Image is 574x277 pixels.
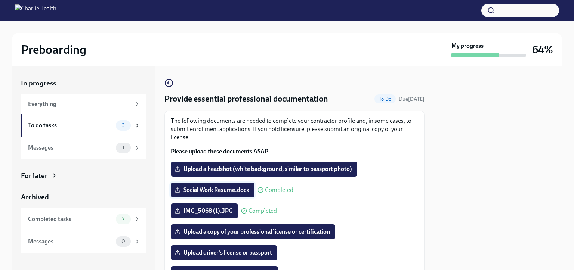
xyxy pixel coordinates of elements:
h2: Preboarding [21,42,86,57]
span: 1 [118,145,129,150]
h4: Provide essential professional documentation [164,93,328,105]
span: To Do [374,96,396,102]
span: Completed [265,187,293,193]
label: Upload a copy of your professional license or certification [171,224,335,239]
div: For later [21,171,47,181]
a: Everything [21,94,146,114]
strong: Please upload these documents ASAP [171,148,268,155]
span: Due [399,96,425,102]
label: Upload a headshot (white background, similar to passport photo) [171,162,357,177]
h3: 64% [532,43,553,56]
a: Messages0 [21,230,146,253]
label: Upload driver's license or passport [171,245,277,260]
div: Completed tasks [28,215,113,223]
a: To do tasks3 [21,114,146,137]
div: Messages [28,144,113,152]
div: Everything [28,100,131,108]
img: CharlieHealth [15,4,56,16]
span: Completed [249,208,277,214]
span: Upload a headshot (white background, similar to passport photo) [176,165,352,173]
span: August 24th, 2025 08:00 [399,96,425,103]
span: Social Work Resume.docx [176,186,249,194]
p: The following documents are needed to complete your contractor profile and, in some cases, to sub... [171,117,418,141]
label: Social Work Resume.docx [171,183,254,197]
a: Archived [21,192,146,202]
span: Upload a copy of your professional license or certification [176,228,330,236]
a: In progress [21,78,146,88]
a: For later [21,171,146,181]
label: IMG_5068 (1).JPG [171,203,238,218]
span: Upload driver's license or passport [176,249,272,256]
div: Messages [28,237,113,246]
a: Messages1 [21,137,146,159]
span: 0 [117,239,130,244]
span: 7 [117,216,129,222]
span: 3 [117,122,129,128]
strong: [DATE] [408,96,425,102]
strong: My progress [451,42,484,50]
a: Completed tasks7 [21,208,146,230]
span: IMG_5068 (1).JPG [176,207,233,215]
div: To do tasks [28,121,113,130]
